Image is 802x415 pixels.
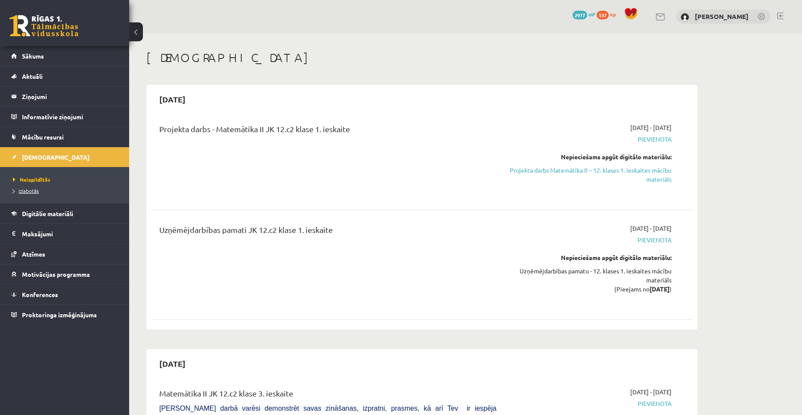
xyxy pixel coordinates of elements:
span: Motivācijas programma [22,270,90,278]
span: 537 [597,11,609,19]
a: 2977 mP [573,11,595,18]
div: Matemātika II JK 12.c2 klase 3. ieskaite [159,387,496,403]
span: Izlabotās [13,187,39,194]
span: Mācību resursi [22,133,64,141]
strong: [DATE] [650,285,669,293]
span: Sākums [22,52,44,60]
a: Motivācijas programma [11,264,118,284]
div: Uzņēmējdarbības pamatu - 12. klases 1. ieskaites mācību materiāls (Pieejams no ) [509,266,672,294]
div: Nepieciešams apgūt digitālo materiālu: [509,152,672,161]
legend: Informatīvie ziņojumi [22,107,118,127]
span: 2977 [573,11,587,19]
a: [PERSON_NAME] [695,12,749,21]
a: Digitālie materiāli [11,204,118,223]
a: Rīgas 1. Tālmācības vidusskola [9,15,78,37]
span: Aktuāli [22,72,43,80]
a: Ziņojumi [11,87,118,106]
span: [DATE] - [DATE] [630,387,672,396]
span: Konferences [22,291,58,298]
span: xp [610,11,616,18]
a: Projekta darbs Matemātika II – 12. klases 1. ieskaites mācību materiāls [509,166,672,184]
a: Neizpildītās [13,176,121,183]
span: Proktoringa izmēģinājums [22,311,97,319]
h2: [DATE] [151,89,194,109]
span: Pievienota [509,399,672,408]
a: Aktuāli [11,66,118,86]
a: Maksājumi [11,224,118,244]
h2: [DATE] [151,353,194,374]
div: Nepieciešams apgūt digitālo materiālu: [509,253,672,262]
span: [DATE] - [DATE] [630,224,672,233]
img: Rauls Sakne [681,13,689,22]
span: [DATE] - [DATE] [630,123,672,132]
legend: Ziņojumi [22,87,118,106]
span: mP [588,11,595,18]
a: [DEMOGRAPHIC_DATA] [11,147,118,167]
a: Mācību resursi [11,127,118,147]
span: Neizpildītās [13,176,50,183]
a: Sākums [11,46,118,66]
h1: [DEMOGRAPHIC_DATA] [146,50,697,65]
span: Pievienota [509,235,672,245]
a: 537 xp [597,11,620,18]
a: Informatīvie ziņojumi [11,107,118,127]
span: Atzīmes [22,250,45,258]
a: Konferences [11,285,118,304]
span: [DEMOGRAPHIC_DATA] [22,153,90,161]
span: Pievienota [509,135,672,144]
legend: Maksājumi [22,224,118,244]
a: Atzīmes [11,244,118,264]
a: Izlabotās [13,187,121,195]
span: Digitālie materiāli [22,210,73,217]
div: Uzņēmējdarbības pamati JK 12.c2 klase 1. ieskaite [159,224,496,240]
div: Projekta darbs - Matemātika II JK 12.c2 klase 1. ieskaite [159,123,496,139]
a: Proktoringa izmēģinājums [11,305,118,325]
